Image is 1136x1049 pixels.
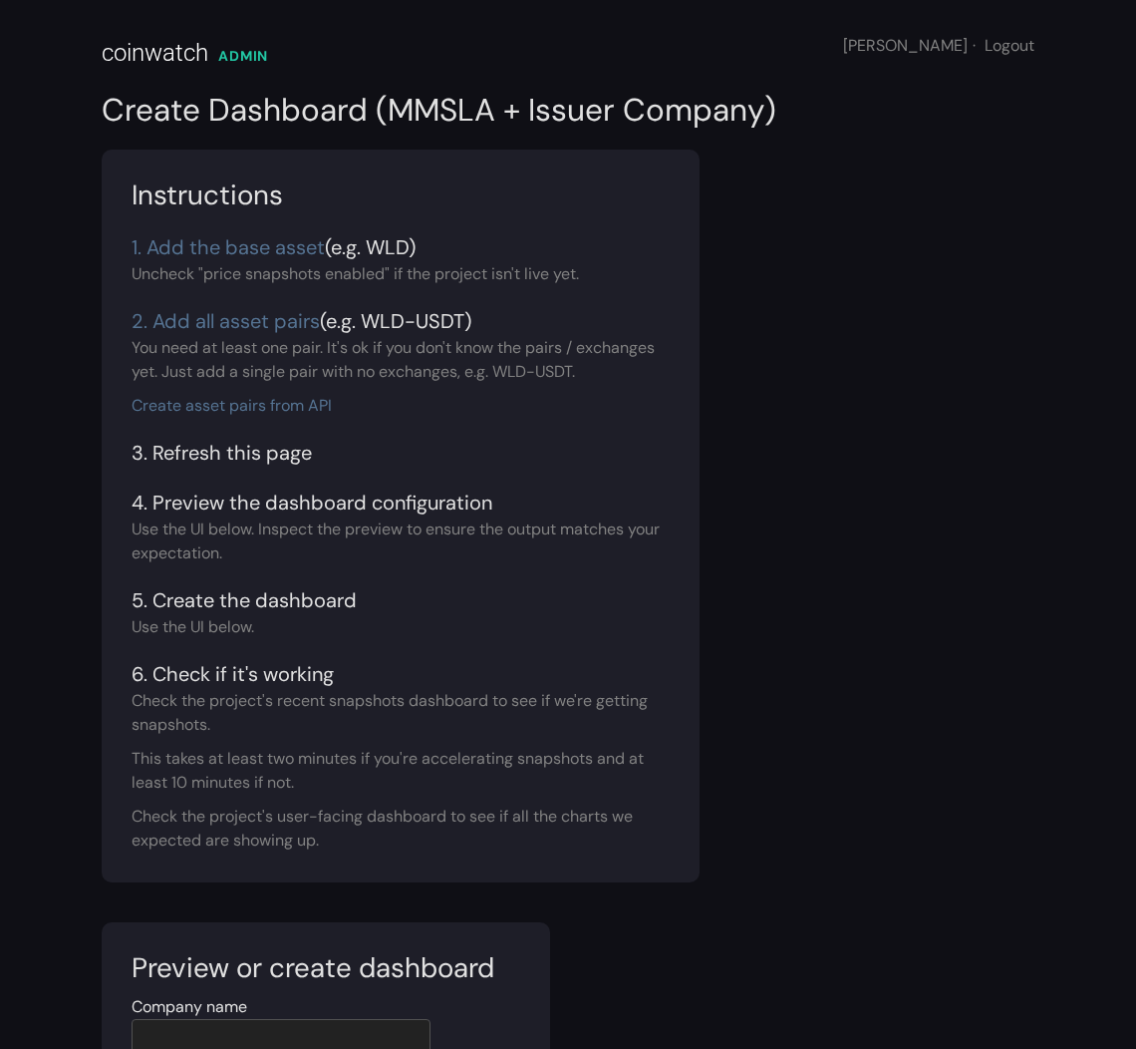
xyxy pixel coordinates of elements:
[132,438,670,468] div: 3. Refresh this page
[132,805,670,853] div: Check the project's user-facing dashboard to see if all the charts we expected are showing up.
[132,659,670,689] div: 6. Check if it's working
[985,35,1034,56] a: Logout
[132,689,670,737] div: Check the project's recent snapshots dashboard to see if we're getting snapshots.
[132,952,520,985] h3: Preview or create dashboard
[132,336,670,418] div: You need at least one pair. It's ok if you don't know the pairs / exchanges yet. Just add a singl...
[132,308,320,334] a: 2. Add all asset pairs
[973,35,976,56] span: ·
[132,615,670,639] div: Use the UI below.
[132,488,670,518] div: 4. Preview the dashboard configuration
[132,395,332,416] a: Create asset pairs from API
[218,46,268,67] div: ADMIN
[843,34,1034,58] div: [PERSON_NAME]
[132,747,670,795] div: This takes at least two minutes if you're accelerating snapshots and at least 10 minutes if not.
[132,234,325,260] a: 1. Add the base asset
[132,179,670,212] h3: Instructions
[132,306,670,336] div: (e.g. WLD-USDT)
[132,518,670,565] div: Use the UI below. Inspect the preview to ensure the output matches your expectation.
[132,995,247,1019] label: Company name
[132,232,670,262] div: (e.g. WLD)
[102,35,208,71] div: coinwatch
[132,262,670,286] div: Uncheck "price snapshots enabled" if the project isn't live yet.
[132,585,670,615] div: 5. Create the dashboard
[102,92,1034,130] h2: Create Dashboard (MMSLA + Issuer Company)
